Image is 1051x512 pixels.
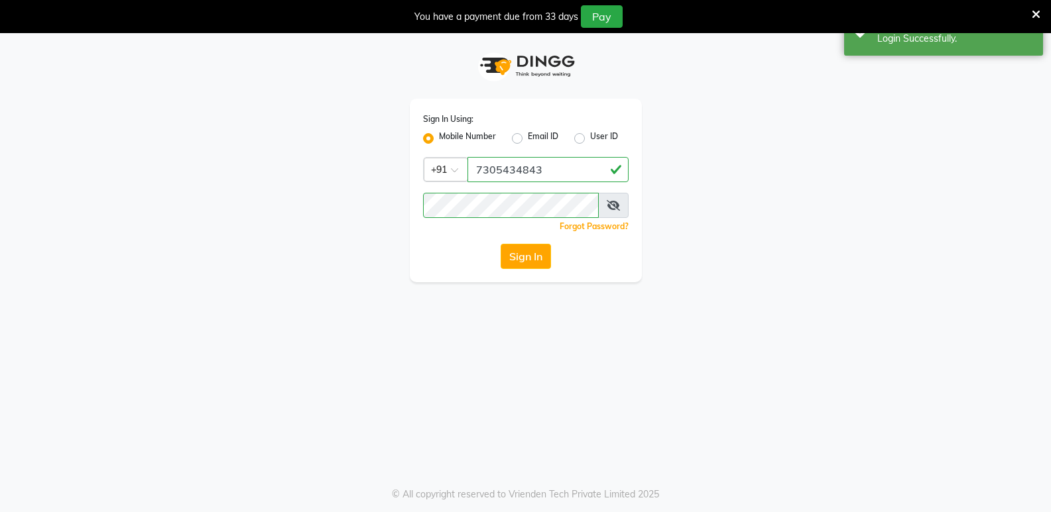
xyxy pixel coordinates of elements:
div: You have a payment due from 33 days [414,10,578,24]
button: Sign In [501,244,551,269]
a: Forgot Password? [560,221,629,231]
input: Username [423,193,599,218]
div: Login Successfully. [877,32,1033,46]
label: Mobile Number [439,130,496,146]
label: User ID [590,130,618,146]
label: Email ID [528,130,558,146]
input: Username [467,157,629,182]
img: logo1.svg [473,46,579,85]
label: Sign In Using: [423,113,473,125]
button: Pay [581,5,623,28]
